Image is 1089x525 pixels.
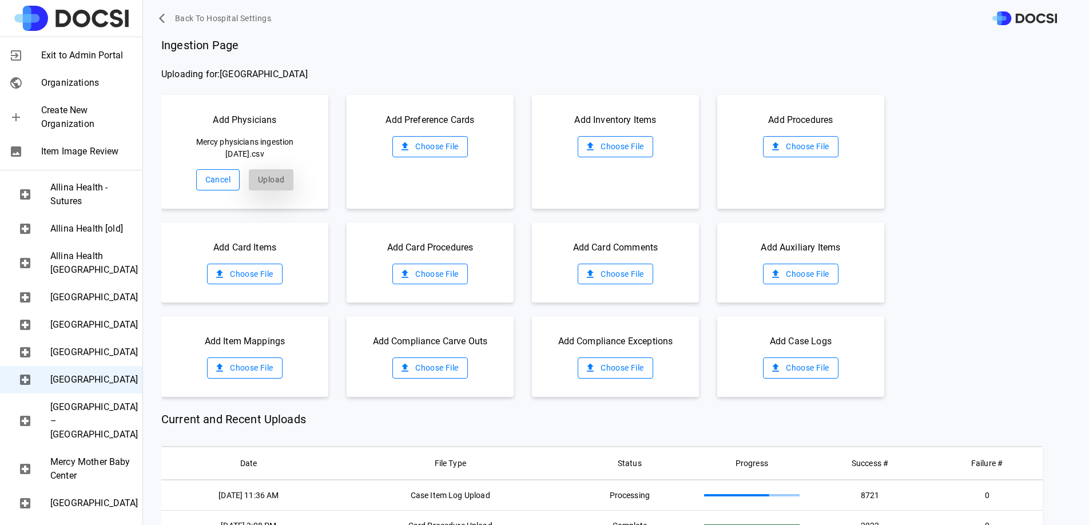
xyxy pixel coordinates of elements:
span: Allina Health - Sutures [50,181,133,208]
th: Status [565,447,695,480]
span: Mercy Mother Baby Center [50,455,133,483]
th: Failure # [931,447,1043,480]
span: Add Compliance Carve Outs [373,335,488,348]
label: Choose File [392,264,467,285]
td: Processing [565,480,695,511]
img: Site Logo [14,6,129,31]
span: Add Physicians [213,113,276,127]
th: Progress [695,447,809,480]
img: DOCSI Logo [992,11,1057,26]
span: Add Procedures [768,113,833,127]
span: Add Item Mappings [205,335,285,348]
button: Back to Hospital Settings [157,8,276,29]
span: Add Preference Cards [385,113,474,127]
span: Add Auxiliary Items [761,241,840,254]
th: Success # [809,447,932,480]
span: Add Inventory Items [574,113,656,127]
label: Choose File [763,264,838,285]
th: Date [161,447,336,480]
span: Current and Recent Uploads [161,411,1043,428]
span: [GEOGRAPHIC_DATA] [50,318,133,332]
label: Choose File [392,357,467,379]
span: Ingestion Page [161,37,1089,54]
span: Add Case Logs [770,335,832,348]
span: Allina Health [old] [50,222,133,236]
td: 8721 [809,480,932,511]
td: [DATE] 11:36 AM [161,480,336,511]
button: Cancel [196,169,240,190]
span: [GEOGRAPHIC_DATA] [50,373,133,387]
span: Uploading for: [GEOGRAPHIC_DATA] [161,67,1089,81]
th: File Type [336,447,565,480]
label: Choose File [578,136,653,157]
span: Item Image Review [41,145,133,158]
span: Organizations [41,76,133,90]
label: Choose File [578,264,653,285]
span: Create New Organization [41,104,133,131]
span: Allina Health [GEOGRAPHIC_DATA] [50,249,133,277]
td: Case Item Log Upload [336,480,565,511]
span: [GEOGRAPHIC_DATA] – [GEOGRAPHIC_DATA] [50,400,133,442]
span: Add Card Items [213,241,276,254]
span: [GEOGRAPHIC_DATA] [50,291,133,304]
label: Choose File [578,357,653,379]
label: Choose File [763,357,838,379]
span: [GEOGRAPHIC_DATA] [50,496,133,510]
label: Choose File [763,136,838,157]
span: Back to Hospital Settings [175,11,271,26]
label: Choose File [207,264,282,285]
td: 0 [931,480,1043,511]
span: Mercy physicians ingestion [DATE].csv [180,136,310,160]
span: Add Compliance Exceptions [558,335,673,348]
span: [GEOGRAPHIC_DATA] [50,345,133,359]
span: Add Card Comments [573,241,658,254]
button: Upload [249,169,293,190]
label: Choose File [207,357,282,379]
span: Exit to Admin Portal [41,49,133,62]
span: Add Card Procedures [387,241,474,254]
label: Choose File [392,136,467,157]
